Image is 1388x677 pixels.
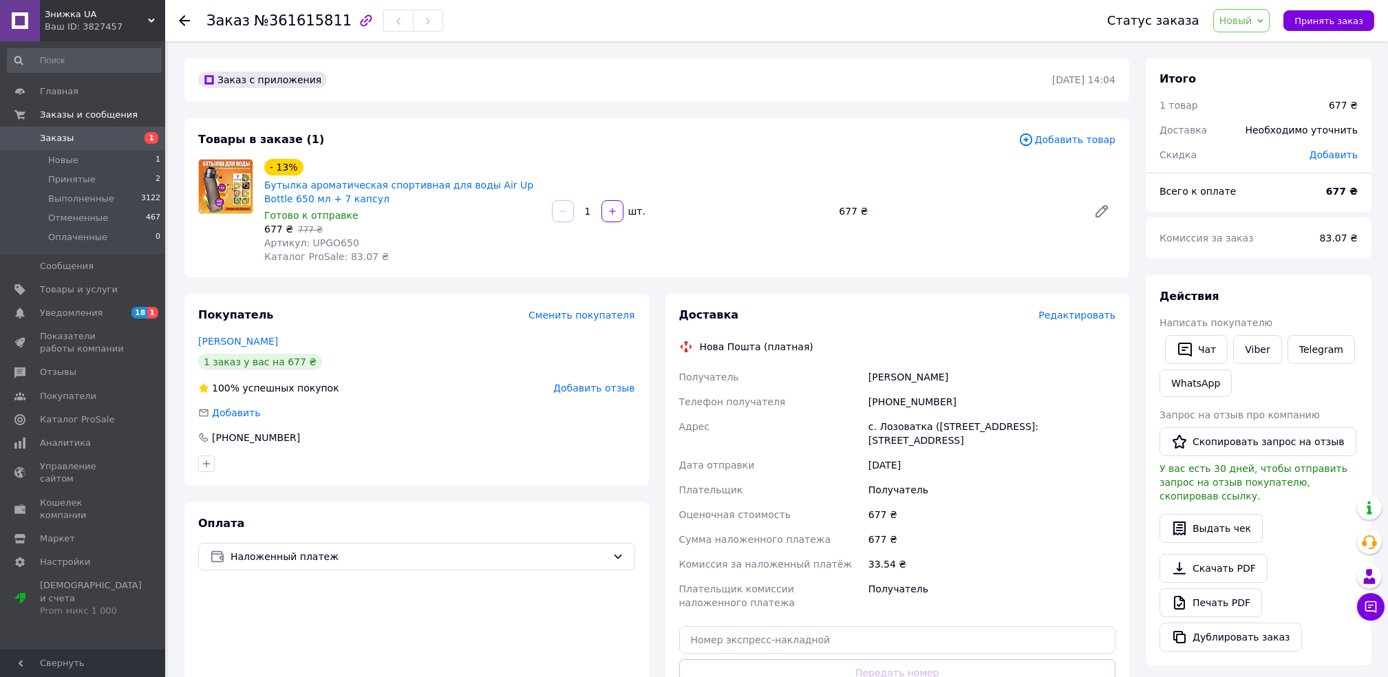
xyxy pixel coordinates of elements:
span: Оплата [198,517,244,530]
span: Покупатель [198,308,273,321]
div: [PHONE_NUMBER] [866,389,1118,414]
div: [PERSON_NAME] [866,365,1118,389]
button: Дублировать заказ [1160,623,1302,652]
span: №361615811 [254,12,352,29]
span: Готово к отправке [264,210,359,221]
div: Заказ с приложения [198,72,327,88]
span: Покупатели [40,390,96,402]
span: Главная [40,85,78,98]
span: Итого [1160,72,1196,85]
span: Редактировать [1038,310,1115,321]
span: Знижка UA [45,8,148,21]
span: 3122 [141,193,160,205]
span: Заказ [206,12,250,29]
span: Принять заказ [1294,16,1363,26]
span: Добавить отзыв [553,383,634,394]
a: Telegram [1288,335,1355,364]
span: 1 [145,132,158,144]
span: Плательщик [679,484,743,495]
span: Уведомления [40,307,103,319]
span: Доставка [679,308,739,321]
span: 100% [212,383,239,394]
a: WhatsApp [1160,369,1232,397]
a: Редактировать [1088,197,1115,225]
span: 1 товар [1160,100,1198,111]
div: 33.54 ₴ [866,552,1118,577]
span: Новый [1219,15,1252,26]
div: 1 заказ у вас на 677 ₴ [198,354,322,370]
div: 677 ₴ [866,502,1118,527]
span: Каталог ProSale [40,413,114,426]
div: 677 ₴ [1329,98,1358,112]
div: с. Лозоватка ([STREET_ADDRESS]: [STREET_ADDRESS] [866,414,1118,453]
span: 2 [156,173,160,186]
input: Поиск [7,48,162,73]
span: Получатель [679,372,739,383]
span: Управление сайтом [40,460,127,485]
span: 467 [146,212,160,224]
span: Отзывы [40,366,76,378]
span: Доставка [1160,125,1207,136]
span: Запрос на отзыв про компанию [1160,409,1320,420]
span: У вас есть 30 дней, чтобы отправить запрос на отзыв покупателю, скопировав ссылку. [1160,463,1347,502]
span: Сообщения [40,260,94,272]
div: [DATE] [866,453,1118,477]
div: 677 ₴ [833,202,1082,221]
div: Prom микс 1 000 [40,605,142,617]
span: Сменить покупателя [528,310,634,321]
span: Заказы [40,132,74,144]
a: Viber [1233,335,1281,364]
span: Принятые [48,173,96,186]
span: Выполненные [48,193,114,205]
span: Показатели работы компании [40,330,127,355]
span: 0 [156,231,160,244]
span: Действия [1160,290,1219,303]
div: шт. [625,204,647,218]
span: Адрес [679,421,709,432]
span: 677 ₴ [264,224,293,235]
span: Сумма наложенного платежа [679,534,831,545]
div: - 13% [264,159,303,175]
input: Номер экспресс-накладной [679,626,1116,654]
span: 1 [156,154,160,166]
span: Написать покупателю [1160,317,1272,328]
span: Товары и услуги [40,283,118,296]
div: Получатель [866,477,1118,502]
span: Каталог ProSale: 83.07 ₴ [264,251,389,262]
div: Необходимо уточнить [1237,115,1366,145]
button: Выдать чек [1160,514,1263,543]
div: Получатель [866,577,1118,615]
span: Телефон получателя [679,396,786,407]
span: Наложенный платеж [231,549,607,564]
span: Комиссия за наложенный платёж [679,559,852,570]
span: Новые [48,154,78,166]
button: Чат [1165,335,1228,364]
span: Заказы и сообщения [40,109,138,121]
div: Вернуться назад [179,14,190,28]
span: Всего к оплате [1160,186,1236,197]
span: 777 ₴ [298,225,323,235]
span: 83.07 ₴ [1320,233,1358,244]
span: Товары в заказе (1) [198,133,324,146]
span: 1 [147,307,158,319]
span: Добавить [212,407,260,418]
span: Артикул: UPGO650 [264,237,359,248]
span: 18 [131,307,147,319]
div: Статус заказа [1107,14,1199,28]
div: Нова Пошта (платная) [696,340,817,354]
div: [PHONE_NUMBER] [211,431,301,444]
span: Дата отправки [679,460,755,471]
span: Оценочная стоимость [679,509,791,520]
span: Настройки [40,556,90,568]
a: Бутылка ароматическая спортивная для воды Air Up Bottle 650 мл + 7 капсул [264,180,533,204]
a: [PERSON_NAME] [198,336,278,347]
span: Плательщик комиссии наложенного платежа [679,583,795,608]
span: [DEMOGRAPHIC_DATA] и счета [40,579,142,617]
a: Печать PDF [1160,588,1262,617]
span: Добавить товар [1018,132,1115,147]
span: Комиссия за заказ [1160,233,1254,244]
img: Бутылка ароматическая спортивная для воды Air Up Bottle 650 мл + 7 капсул [199,160,253,213]
b: 677 ₴ [1326,186,1358,197]
button: Чат с покупателем [1357,593,1385,621]
span: Отмененные [48,212,108,224]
